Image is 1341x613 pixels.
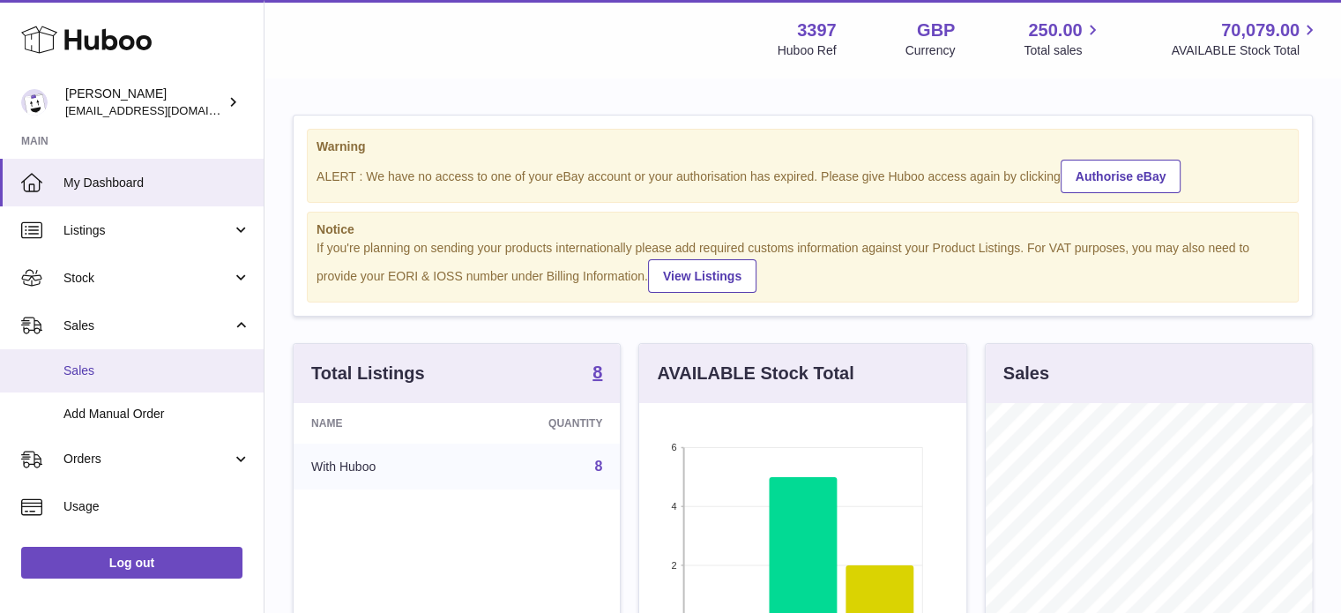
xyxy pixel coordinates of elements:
[905,42,956,59] div: Currency
[63,318,232,334] span: Sales
[592,363,602,385] a: 8
[594,459,602,474] a: 8
[1171,19,1320,59] a: 70,079.00 AVAILABLE Stock Total
[63,451,232,467] span: Orders
[778,42,837,59] div: Huboo Ref
[1003,362,1049,385] h3: Sales
[294,403,466,444] th: Name
[1024,19,1102,59] a: 250.00 Total sales
[21,547,242,579] a: Log out
[21,89,48,116] img: sales@canchema.com
[63,270,232,287] span: Stock
[672,442,677,452] text: 6
[1028,19,1082,42] span: 250.00
[466,403,620,444] th: Quantity
[1171,42,1320,59] span: AVAILABLE Stock Total
[917,19,955,42] strong: GBP
[1221,19,1300,42] span: 70,079.00
[63,363,250,379] span: Sales
[672,501,677,512] text: 4
[311,362,425,385] h3: Total Listings
[317,221,1289,238] strong: Notice
[1024,42,1102,59] span: Total sales
[63,498,250,515] span: Usage
[592,363,602,381] strong: 8
[797,19,837,42] strong: 3397
[63,222,232,239] span: Listings
[317,157,1289,193] div: ALERT : We have no access to one of your eBay account or your authorisation has expired. Please g...
[1061,160,1181,193] a: Authorise eBay
[672,560,677,571] text: 2
[63,175,250,191] span: My Dashboard
[63,406,250,422] span: Add Manual Order
[65,103,259,117] span: [EMAIL_ADDRESS][DOMAIN_NAME]
[65,86,224,119] div: [PERSON_NAME]
[294,444,466,490] td: With Huboo
[317,138,1289,155] strong: Warning
[317,240,1289,293] div: If you're planning on sending your products internationally please add required customs informati...
[648,259,756,293] a: View Listings
[657,362,853,385] h3: AVAILABLE Stock Total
